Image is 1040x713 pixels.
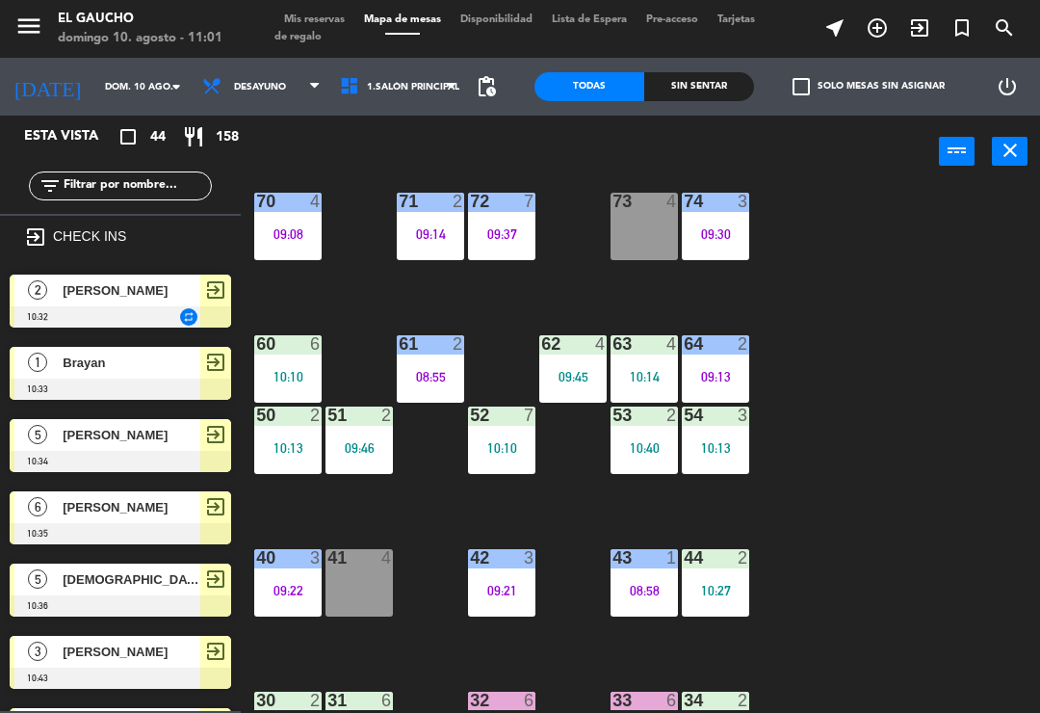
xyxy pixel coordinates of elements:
div: 2 [453,193,464,210]
button: close [992,137,1027,166]
div: 6 [310,335,322,353]
div: 43 [612,549,613,567]
i: exit_to_app [24,225,47,249]
div: El Gaucho [58,10,222,29]
span: 2 [28,280,47,300]
div: 10:14 [611,370,678,383]
span: exit_to_app [204,423,227,446]
div: 09:30 [682,227,749,241]
div: 09:46 [325,441,393,455]
div: 3 [524,549,535,567]
span: WALK IN [898,12,941,44]
div: 09:45 [539,370,607,383]
span: exit_to_app [204,568,227,591]
span: exit_to_app [204,351,227,374]
div: 7 [524,193,535,210]
i: exit_to_app [908,16,931,40]
div: Esta vista [10,125,139,148]
div: 44 [684,549,685,567]
span: Mapa de mesas [354,14,451,25]
span: Reserva especial [941,12,983,44]
span: [PERSON_NAME] [63,425,200,445]
div: 09:08 [254,227,322,241]
div: 71 [399,193,400,210]
div: Sin sentar [644,72,754,101]
div: Todas [534,72,644,101]
div: 2 [738,549,749,567]
span: exit_to_app [204,640,227,663]
span: [PERSON_NAME] [63,280,200,301]
div: 2 [738,335,749,353]
i: arrow_drop_down [165,75,188,98]
span: Disponibilidad [451,14,542,25]
div: 10:13 [682,441,749,455]
span: 5 [28,425,47,444]
i: menu [14,12,43,40]
div: 6 [524,692,535,709]
div: 62 [541,335,542,353]
span: Lista de Espera [542,14,637,25]
div: 1 [666,549,678,567]
div: 2 [453,335,464,353]
div: 6 [381,692,393,709]
div: 42 [470,549,471,567]
span: 44 [150,126,166,148]
div: 4 [310,193,322,210]
div: domingo 10. agosto - 11:01 [58,29,222,48]
span: BUSCAR [983,12,1026,44]
div: 10:27 [682,584,749,597]
div: 54 [684,407,685,424]
div: 09:21 [468,584,535,597]
div: 10:10 [468,441,535,455]
div: 3 [310,549,322,567]
div: 09:22 [254,584,322,597]
div: 32 [470,692,471,709]
div: 53 [612,407,613,424]
span: [DEMOGRAPHIC_DATA][PERSON_NAME] [63,569,200,590]
div: 73 [612,193,613,210]
i: near_me [823,16,846,40]
span: Brayan [63,353,200,373]
div: 74 [684,193,685,210]
div: 33 [612,692,613,709]
div: 2 [666,407,678,424]
span: 1 [28,353,47,372]
div: 2 [310,407,322,424]
span: exit_to_app [204,495,227,518]
div: 2 [381,407,393,424]
i: restaurant [182,125,205,148]
i: close [999,139,1022,162]
button: power_input [939,137,975,166]
div: 09:14 [397,227,464,241]
div: 3 [738,193,749,210]
div: 2 [738,692,749,709]
div: 4 [595,335,607,353]
span: RESERVAR MESA [856,12,898,44]
div: 30 [256,692,257,709]
div: 60 [256,335,257,353]
i: search [993,16,1016,40]
div: 61 [399,335,400,353]
div: 4 [666,335,678,353]
div: 09:13 [682,370,749,383]
div: 2 [310,692,322,709]
span: check_box_outline_blank [793,78,810,95]
span: 6 [28,497,47,516]
i: filter_list [39,174,62,198]
span: exit_to_app [204,278,227,302]
span: Mis reservas [274,14,354,25]
div: 40 [256,549,257,567]
i: turned_in_not [950,16,974,40]
div: 10:40 [611,441,678,455]
div: 72 [470,193,471,210]
div: 34 [684,692,685,709]
div: 64 [684,335,685,353]
span: pending_actions [475,75,498,98]
div: 08:55 [397,370,464,383]
label: CHECK INS [53,228,126,244]
div: 7 [524,407,535,424]
input: Filtrar por nombre... [62,175,211,197]
label: Solo mesas sin asignar [793,78,945,95]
